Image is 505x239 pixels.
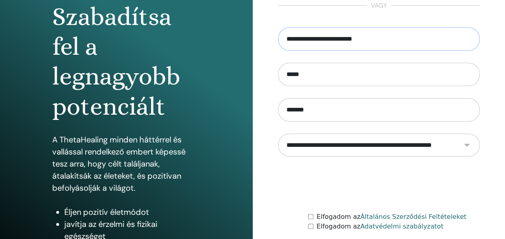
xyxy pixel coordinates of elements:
font: Elfogadom az [317,213,466,220]
p: A ThetaHealing minden háttérrel és vallással rendelkező embert képessé tesz arra, hogy célt talál... [52,134,200,194]
a: Adatvédelmi szabályzatot [360,223,444,230]
span: vagy [367,1,391,10]
font: Elfogadom az [317,223,444,230]
h1: Szabadítsa fel a legnagyobb potenciált [52,2,200,122]
iframe: reCAPTCHA [318,169,440,200]
a: Általános Szerződési Feltételeket [360,213,466,220]
li: Éljen pozitív életmódot [64,206,200,218]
